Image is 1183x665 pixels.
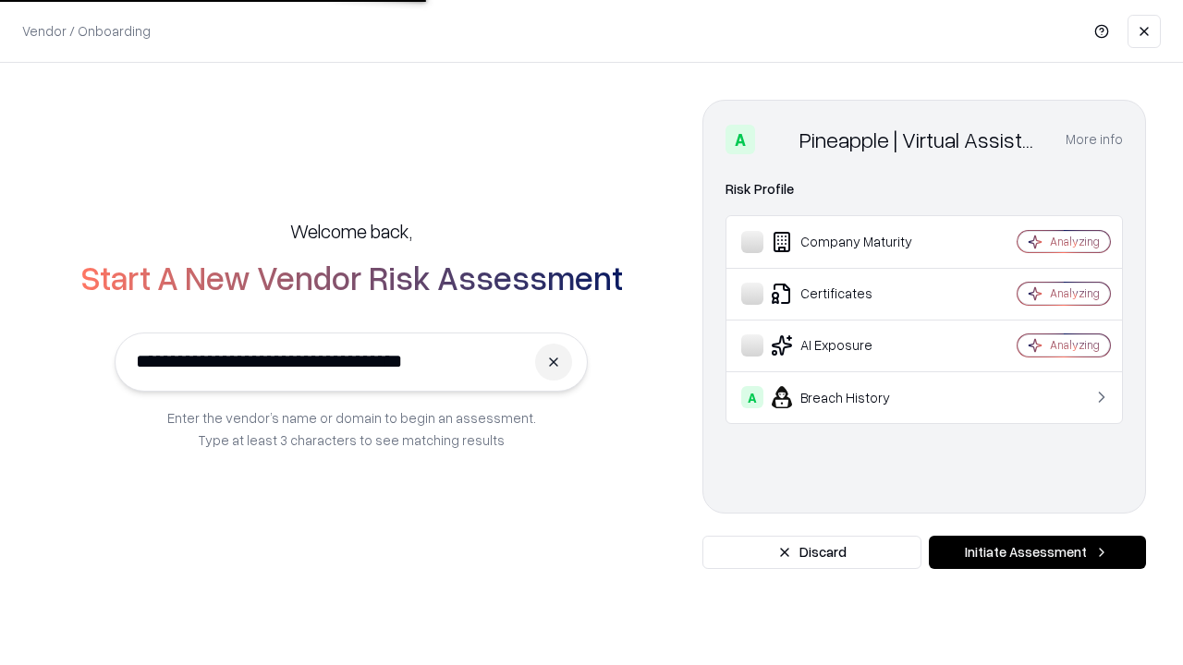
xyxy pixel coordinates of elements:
[726,178,1123,200] div: Risk Profile
[741,386,763,408] div: A
[1066,123,1123,156] button: More info
[702,536,921,569] button: Discard
[799,125,1043,154] div: Pineapple | Virtual Assistant Agency
[762,125,792,154] img: Pineapple | Virtual Assistant Agency
[22,21,151,41] p: Vendor / Onboarding
[1050,234,1100,249] div: Analyzing
[741,386,962,408] div: Breach History
[290,218,412,244] h5: Welcome back,
[741,231,962,253] div: Company Maturity
[1050,285,1100,301] div: Analyzing
[1050,337,1100,353] div: Analyzing
[167,406,536,451] p: Enter the vendor’s name or domain to begin an assessment. Type at least 3 characters to see match...
[741,283,962,305] div: Certificates
[80,259,623,296] h2: Start A New Vendor Risk Assessment
[726,125,755,154] div: A
[929,536,1146,569] button: Initiate Assessment
[741,334,962,357] div: AI Exposure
